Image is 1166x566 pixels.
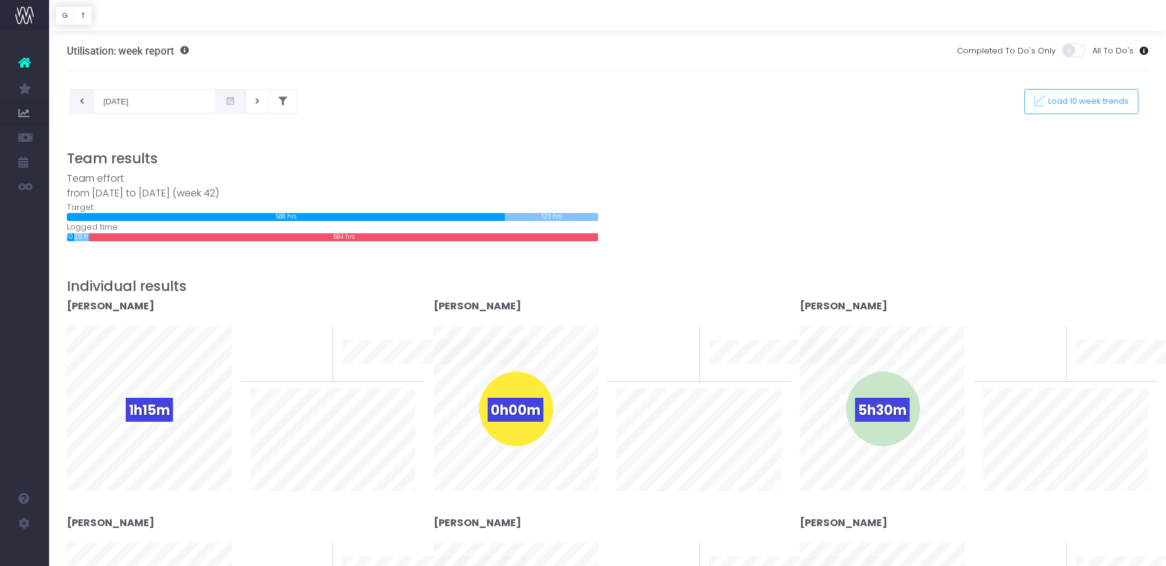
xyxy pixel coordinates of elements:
span: All To Do's [1092,45,1133,57]
span: 10 week trend [1076,367,1131,379]
div: Team effort from [DATE] to [DATE] (week 42) [67,171,599,201]
span: 1h15m [126,398,173,422]
span: Load 10 week trends [1045,96,1129,107]
strong: [PERSON_NAME] [434,299,521,313]
strong: [PERSON_NAME] [67,299,155,313]
div: 126 hrs [505,213,598,221]
span: 5h30m [855,398,910,422]
div: 684 hrs [89,233,598,241]
span: To last week [250,338,301,350]
span: 0% [1037,326,1057,346]
button: Load 10 week trends [1024,89,1138,114]
span: 10 week trend [709,367,764,379]
div: Target: Logged time: [58,171,608,241]
span: 0% [670,543,690,563]
div: 10 hrs [67,233,74,241]
h3: Utilisation: week report [67,45,189,57]
div: 588 hrs [67,213,505,221]
span: Completed To Do's Only [957,45,1056,57]
span: 0h00m [488,398,543,422]
span: To last week [983,338,1034,350]
div: 20 hrs [74,233,89,241]
strong: [PERSON_NAME] [434,516,521,530]
strong: [PERSON_NAME] [800,516,888,530]
span: 0% [303,326,323,346]
img: images/default_profile_image.png [15,541,34,560]
span: 0% [303,543,323,563]
strong: [PERSON_NAME] [800,299,888,313]
span: 0% [670,326,690,346]
button: T [74,6,92,25]
h3: Individual results [67,278,1149,295]
strong: [PERSON_NAME] [67,516,155,530]
span: 10 week trend [342,367,397,379]
div: Vertical button group [55,6,92,25]
span: To last week [616,338,667,350]
span: 0% [1037,543,1057,563]
h3: Team results [67,150,1149,167]
button: G [55,6,75,25]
